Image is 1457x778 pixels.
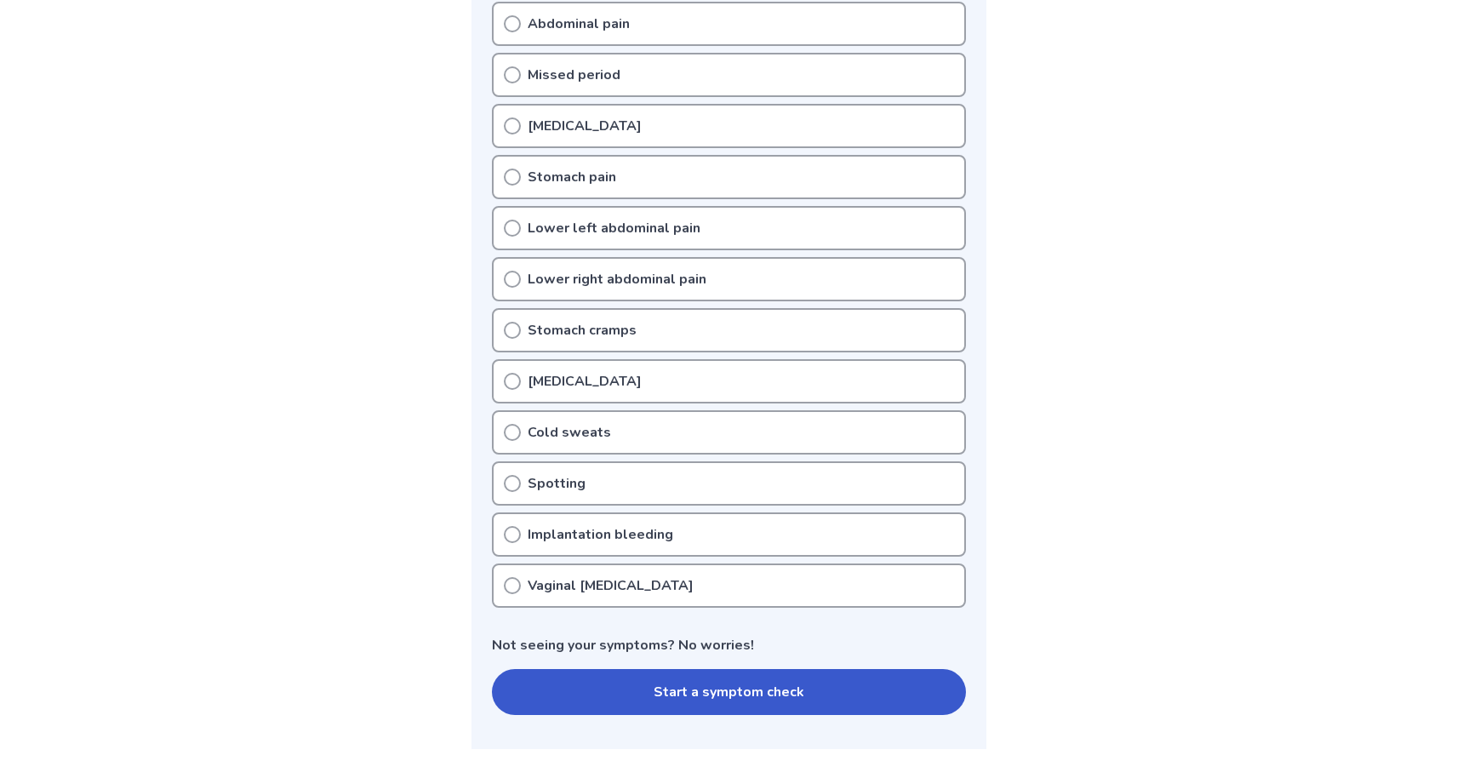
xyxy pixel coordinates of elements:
[528,524,673,545] p: Implantation bleeding
[528,371,642,392] p: [MEDICAL_DATA]
[528,167,616,187] p: Stomach pain
[528,269,706,289] p: Lower right abdominal pain
[528,218,700,238] p: Lower left abdominal pain
[528,14,630,34] p: Abdominal pain
[528,422,611,443] p: Cold sweats
[492,635,966,655] p: Not seeing your symptoms? No worries!
[528,116,642,136] p: [MEDICAL_DATA]
[528,65,620,85] p: Missed period
[528,473,586,494] p: Spotting
[492,669,966,715] button: Start a symptom check
[528,575,694,596] p: Vaginal [MEDICAL_DATA]
[528,320,637,340] p: Stomach cramps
